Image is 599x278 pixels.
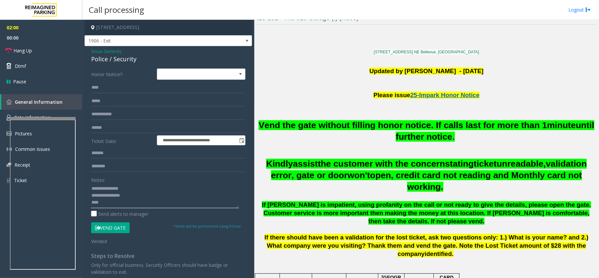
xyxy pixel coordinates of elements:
[410,88,479,99] a: 25-Impark Honor Notice
[293,159,318,169] span: assist
[452,250,454,257] span: .
[15,63,26,69] span: Dtmf
[348,170,370,180] span: won't
[373,92,410,98] span: Please issue
[266,159,293,169] span: Kindly
[497,159,546,169] span: unreadable,
[91,210,148,217] label: Send alerts to manager
[14,114,51,121] span: Rate Information
[410,92,479,98] span: 25-Impark Honor Notice
[374,50,479,54] a: [STREET_ADDRESS] NE Bellevue, [GEOGRAPHIC_DATA]
[13,47,32,54] span: Hang Up
[425,250,452,257] span: identified
[102,48,121,54] span: -
[396,120,594,142] span: until further notice
[13,78,26,85] span: Pause
[445,159,474,169] span: stating
[259,120,547,130] span: Vend the gate without filling honor notice. If calls last for more than 1
[370,170,582,192] span: open, credit card not reading and Monthly card not working.
[369,68,484,74] b: Updated by [PERSON_NAME] - [DATE]
[568,6,591,13] a: Logout
[91,55,245,64] div: Police / Security
[173,224,241,229] small: Vend will be performed using 9 tone
[89,135,155,145] label: Ticket Date:
[586,6,591,13] img: logout
[547,120,576,130] span: minute
[86,2,147,18] h3: Call processing
[238,136,245,145] span: Toggle popup
[91,222,130,234] button: Vend Gate
[1,94,82,110] a: General Information
[91,262,245,275] p: Only for official business. Security Officers should have badge or validation to exit.
[7,147,12,152] img: 'icon'
[318,159,445,169] span: the customer with the concern
[91,253,245,259] h4: Steps to Resolve
[7,163,11,167] img: 'icon'
[91,48,102,55] span: Issue
[89,69,155,80] label: Honor Notice?:
[7,131,12,136] img: 'icon'
[7,115,11,121] img: 'icon'
[474,159,497,169] span: ticket
[85,36,218,46] span: 1906 - Exit
[85,20,252,35] h4: [STREET_ADDRESS]
[264,234,588,257] span: If there should have been a validation for the lost ticket, ask two questions only: 1.) What is y...
[15,99,62,105] span: General Information
[452,132,455,142] span: .
[91,238,107,244] span: Vended
[262,201,591,225] span: If [PERSON_NAME] is impatient, using profanity on the call or not ready to give the details, plea...
[7,99,12,104] img: 'icon'
[91,174,105,183] label: Notes:
[7,178,11,183] img: 'icon'
[104,48,121,55] span: Services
